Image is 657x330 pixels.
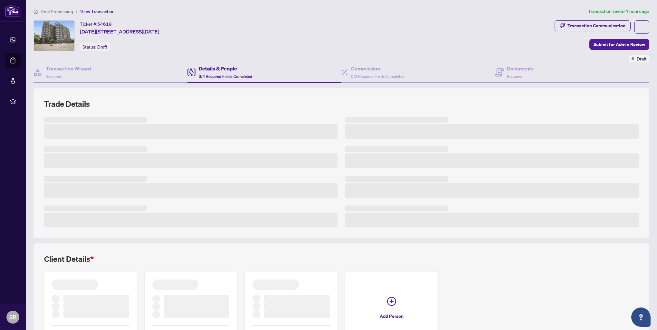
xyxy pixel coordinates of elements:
[9,313,17,322] span: SB
[5,5,21,17] img: logo
[80,42,110,51] div: Status:
[555,20,631,31] button: Transaction Communication
[33,9,38,14] span: home
[589,39,649,50] button: Submit for Admin Review
[76,8,78,15] li: /
[97,21,112,27] span: 54619
[640,25,644,29] span: ellipsis
[80,20,112,28] div: Ticket #:
[199,74,252,79] span: 3/4 Required Fields Completed
[567,21,625,31] div: Transaction Communication
[80,28,159,35] span: [DATE][STREET_ADDRESS][DATE]
[594,39,645,50] span: Submit for Admin Review
[387,297,396,306] span: plus-circle
[507,74,522,79] span: Required
[44,99,639,109] h2: Trade Details
[44,254,94,264] h2: Client Details
[46,65,91,72] h4: Transaction Wizard
[637,55,647,62] span: Draft
[588,8,649,15] article: Transaction saved 4 hours ago
[34,21,74,51] img: IMG-X12245971_1.jpg
[351,74,405,79] span: 0/2 Required Fields Completed
[46,74,61,79] span: Required
[507,65,534,72] h4: Documents
[97,44,107,50] span: Draft
[41,9,73,14] span: Deal Processing
[380,311,404,321] span: Add Person
[631,307,651,327] button: Open asap
[199,65,252,72] h4: Details & People
[351,65,405,72] h4: Commission
[80,9,115,14] span: View Transaction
